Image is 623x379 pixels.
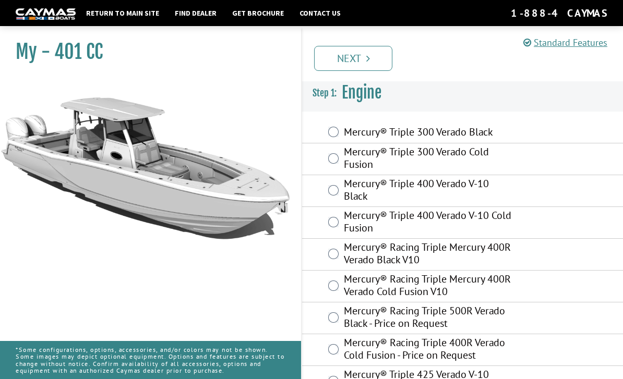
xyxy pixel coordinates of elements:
[344,273,511,300] label: Mercury® Racing Triple Mercury 400R Verado Cold Fusion V10
[16,8,76,19] img: white-logo-c9c8dbefe5ff5ceceb0f0178aa75bf4bb51f6bca0971e226c86eb53dfe498488.png
[314,46,392,71] a: Next
[170,6,222,20] a: Find Dealer
[302,74,623,112] h3: Engine
[344,304,511,332] label: Mercury® Racing Triple 500R Verado Black - Price on Request
[344,241,511,268] label: Mercury® Racing Triple Mercury 400R Verado Black V10
[344,209,511,237] label: Mercury® Triple 400 Verado V-10 Cold Fusion
[523,36,607,48] a: Standard Features
[16,341,285,379] p: *Some configurations, options, accessories, and/or colors may not be shown. Some images may depic...
[344,336,511,364] label: Mercury® Racing Triple 400R Verado Cold Fusion - Price on Request
[294,6,346,20] a: Contact Us
[16,40,275,64] h1: My - 401 CC
[81,6,164,20] a: Return to main site
[344,177,511,205] label: Mercury® Triple 400 Verado V-10 Black
[227,6,289,20] a: Get Brochure
[344,145,511,173] label: Mercury® Triple 300 Verado Cold Fusion
[344,126,511,141] label: Mercury® Triple 300 Verado Black
[511,6,607,20] div: 1-888-4CAYMAS
[311,44,623,71] ul: Pagination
